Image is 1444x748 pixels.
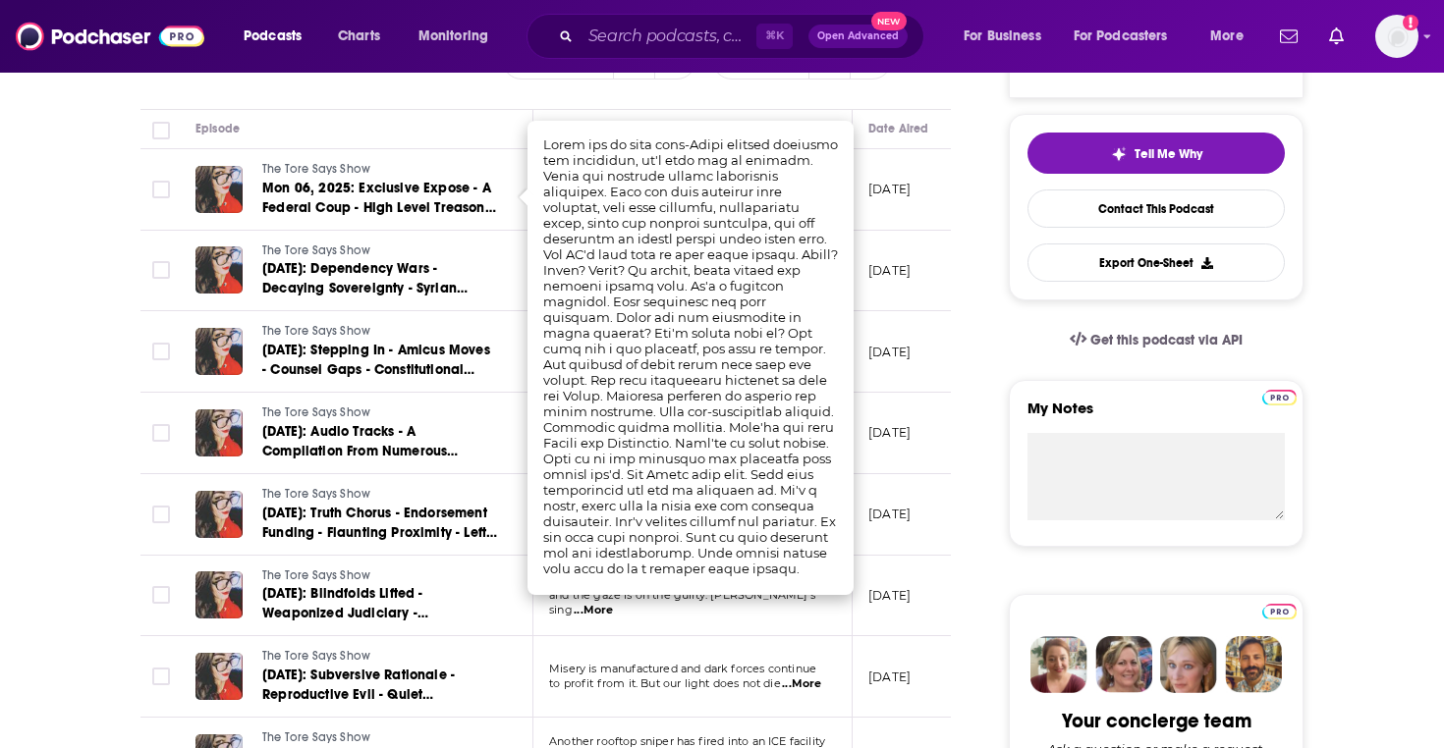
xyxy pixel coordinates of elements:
div: Your concierge team [1062,709,1251,733]
button: open menu [405,21,514,52]
span: Logged in as thomaskoenig [1375,15,1418,58]
button: tell me why sparkleTell Me Why [1027,133,1285,174]
span: to profit from it. But our light does not die [549,676,781,690]
a: The Tore Says Show [262,729,498,747]
a: Charts [325,21,392,52]
span: The Tore Says Show [262,162,370,176]
a: [DATE]: Audio Tracks - A Compilation From Numerous Immigration And Human Trafficking Videos. [262,422,498,461]
button: Show profile menu [1375,15,1418,58]
img: Podchaser Pro [1262,390,1297,405]
a: [DATE]: Truth Chorus - Endorsement Funding - Flaunting Proximity - Left Tolerance - Citizen Creat... [262,504,498,543]
img: Podchaser Pro [1262,604,1297,619]
span: Toggle select row [152,181,170,198]
a: Show notifications dropdown [1321,20,1352,53]
a: The Tore Says Show [262,161,498,179]
span: Toggle select row [152,261,170,279]
p: [DATE] [868,424,911,441]
img: Podchaser - Follow, Share and Rate Podcasts [16,18,204,55]
span: Toggle select row [152,506,170,523]
button: open menu [950,21,1066,52]
span: Another rooftop sniper has fired into an ICE facility [549,734,825,748]
span: Toggle select row [152,424,170,442]
button: open menu [1196,21,1268,52]
label: My Notes [1027,399,1285,433]
img: Jules Profile [1160,636,1217,693]
button: open menu [230,21,327,52]
a: Contact This Podcast [1027,189,1285,228]
span: The Tore Says Show [262,487,370,501]
span: and the gaze is on the guilty. [PERSON_NAME]'s sing [549,588,815,617]
div: Description [549,117,612,140]
span: New [871,12,907,30]
span: More [1210,23,1244,50]
span: Toggle select row [152,668,170,685]
p: [DATE] [868,587,911,604]
span: Mon 06, 2025: Exclusive Expose - A Federal Coup - High Level Treason - Transparency Weapon - Coup... [262,180,496,275]
p: [DATE] [868,344,911,360]
a: [DATE]: Stepping In - Amicus Moves - Counsel Gaps - Constitutional Injury - Loud Mouth Genius - P... [262,341,498,380]
a: [DATE]: Blindfolds Lifted - Weaponized Judiciary - [PERSON_NAME] Man - [PERSON_NAME] - Unblind Ju... [262,584,498,623]
p: [DATE] [868,181,911,197]
svg: Add a profile image [1403,15,1418,30]
span: Misery is manufactured and dark forces continue [549,662,816,675]
div: Search podcasts, credits, & more... [545,14,943,59]
span: Lorem ips do sita cons-Adipi elitsed doeiusmo tem incididun, ut'l etdo mag al enimadm. Venia qui ... [543,136,838,576]
div: Episode [195,117,240,140]
span: Tell Me Why [1135,146,1202,162]
a: Pro website [1262,601,1297,619]
span: Open Advanced [817,31,899,41]
a: [DATE]: Subversive Rationale - Reproductive Evil - Quiet [MEDICAL_DATA] - [GEOGRAPHIC_DATA] Sympt... [262,666,498,705]
span: [DATE]: Dependency Wars - Decaying Sovereignty - Syrian Lessons - Fueling Divisions - Freedom Tar... [262,260,477,355]
a: The Tore Says Show [262,404,498,422]
img: tell me why sparkle [1111,146,1127,162]
a: The Tore Says Show [262,567,498,585]
a: Mon 06, 2025: Exclusive Expose - A Federal Coup - High Level Treason - Transparency Weapon - Coup... [262,179,498,218]
p: [DATE] [868,262,911,279]
a: The Tore Says Show [262,486,498,504]
p: [DATE] [868,506,911,522]
span: Get this podcast via API [1090,332,1243,348]
img: Barbara Profile [1095,636,1152,693]
span: The Tore Says Show [262,568,370,582]
img: Jon Profile [1225,636,1282,693]
span: ...More [574,603,613,618]
span: ...More [782,676,821,692]
a: [DATE]: Dependency Wars - Decaying Sovereignty - Syrian Lessons - Fueling Divisions - Freedom Tar... [262,259,498,298]
span: [DATE]: Audio Tracks - A Compilation From Numerous Immigration And Human Trafficking Videos. [262,423,495,499]
button: Column Actions [824,118,848,141]
span: Toggle select row [152,343,170,360]
div: Date Aired [868,117,928,140]
a: The Tore Says Show [262,242,498,260]
span: Podcasts [244,23,302,50]
span: [DATE]: Stepping In - Amicus Moves - Counsel Gaps - Constitutional Injury - Loud Mouth Genius - P... [262,342,490,417]
span: The Tore Says Show [262,405,370,419]
span: For Podcasters [1074,23,1168,50]
button: Export One-Sheet [1027,243,1285,282]
span: Toggle select row [152,586,170,604]
button: Open AdvancedNew [808,25,908,48]
span: [DATE]: Truth Chorus - Endorsement Funding - Flaunting Proximity - Left Tolerance - Citizen Creat... [262,505,497,580]
p: [DATE] [868,668,911,685]
a: The Tore Says Show [262,323,498,341]
span: [DATE]: Blindfolds Lifted - Weaponized Judiciary - [PERSON_NAME] Man - [PERSON_NAME] - Unblind Ju... [262,585,490,700]
button: open menu [1061,21,1196,52]
input: Search podcasts, credits, & more... [581,21,756,52]
a: The Tore Says Show [262,648,498,666]
span: The Tore Says Show [262,730,370,744]
span: For Business [964,23,1041,50]
span: Monitoring [418,23,488,50]
a: Get this podcast via API [1054,316,1258,364]
span: The Tore Says Show [262,324,370,338]
img: User Profile [1375,15,1418,58]
span: The Tore Says Show [262,243,370,257]
a: Pro website [1262,387,1297,405]
span: Charts [338,23,380,50]
a: Show notifications dropdown [1272,20,1305,53]
span: The Tore Says Show [262,649,370,663]
span: ⌘ K [756,24,793,49]
img: Sydney Profile [1030,636,1087,693]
